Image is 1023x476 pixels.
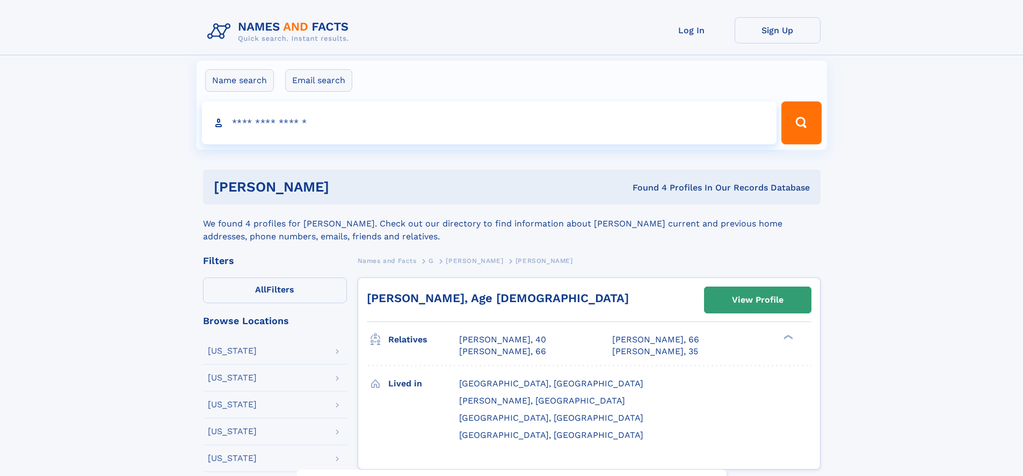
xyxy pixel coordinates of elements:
div: [US_STATE] [208,374,257,382]
input: search input [202,101,777,144]
div: [US_STATE] [208,454,257,463]
label: Filters [203,277,347,303]
label: Name search [205,69,274,92]
div: Filters [203,256,347,266]
a: Log In [649,17,735,43]
a: View Profile [705,287,811,313]
span: G [429,257,434,265]
span: [GEOGRAPHIC_DATA], [GEOGRAPHIC_DATA] [459,430,643,440]
div: [US_STATE] [208,347,257,355]
a: [PERSON_NAME] [446,254,503,267]
img: Logo Names and Facts [203,17,358,46]
div: Browse Locations [203,316,347,326]
h3: Lived in [388,375,459,393]
span: [PERSON_NAME], [GEOGRAPHIC_DATA] [459,396,625,406]
span: [GEOGRAPHIC_DATA], [GEOGRAPHIC_DATA] [459,378,643,389]
h3: Relatives [388,331,459,349]
a: [PERSON_NAME], 66 [612,334,699,346]
span: [PERSON_NAME] [516,257,573,265]
div: ❯ [781,334,794,341]
button: Search Button [781,101,821,144]
div: View Profile [732,288,783,312]
div: Found 4 Profiles In Our Records Database [481,182,810,194]
h1: [PERSON_NAME] [214,180,481,194]
a: [PERSON_NAME], Age [DEMOGRAPHIC_DATA] [367,291,629,305]
a: Names and Facts [358,254,417,267]
label: Email search [285,69,352,92]
a: G [429,254,434,267]
a: [PERSON_NAME], 40 [459,334,546,346]
span: [GEOGRAPHIC_DATA], [GEOGRAPHIC_DATA] [459,413,643,423]
a: [PERSON_NAME], 35 [612,346,698,357]
a: [PERSON_NAME], 66 [459,346,546,357]
div: [US_STATE] [208,427,257,436]
span: [PERSON_NAME] [446,257,503,265]
span: All [255,284,266,295]
div: [US_STATE] [208,400,257,409]
a: Sign Up [735,17,821,43]
div: We found 4 profiles for [PERSON_NAME]. Check out our directory to find information about [PERSON_... [203,204,821,243]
